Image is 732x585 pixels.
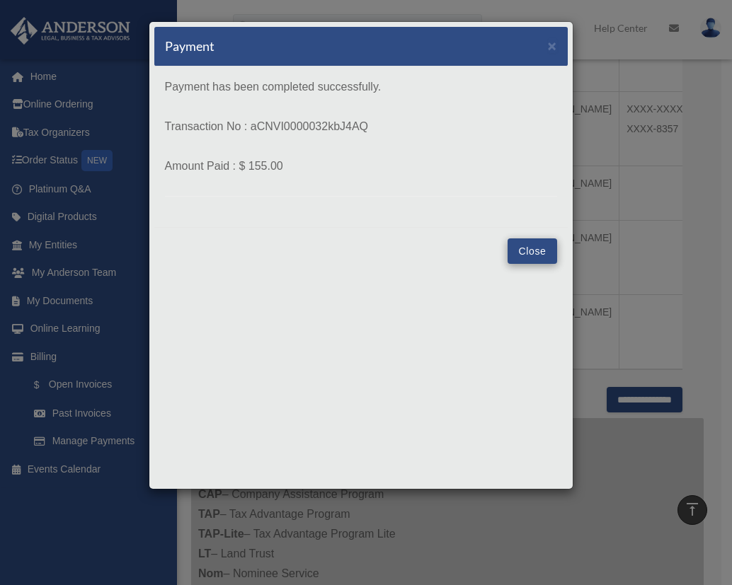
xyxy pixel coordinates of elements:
p: Transaction No : aCNVI0000032kbJ4AQ [165,117,557,137]
span: × [548,37,557,54]
p: Payment has been completed successfully. [165,77,557,97]
p: Amount Paid : $ 155.00 [165,156,557,176]
button: Close [508,238,556,264]
button: Close [548,38,557,53]
h5: Payment [165,37,215,55]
